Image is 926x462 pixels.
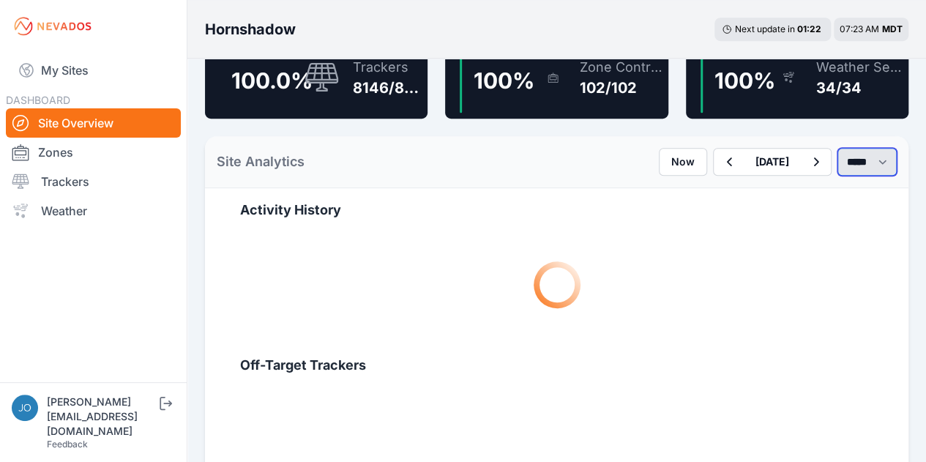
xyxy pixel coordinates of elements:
[6,167,181,196] a: Trackers
[205,37,427,119] a: 100.0%Trackers8146/8149
[231,67,313,94] span: 100.0 %
[205,10,296,48] nav: Breadcrumb
[12,15,94,38] img: Nevados
[882,23,903,34] span: MDT
[474,67,534,94] span: 100 %
[735,23,795,34] span: Next update in
[445,37,668,119] a: 100%Zone Controllers102/102
[714,67,775,94] span: 100 %
[12,395,38,421] img: jos@nevados.solar
[6,138,181,167] a: Zones
[659,148,707,176] button: Now
[6,53,181,88] a: My Sites
[686,37,908,119] a: 100%Weather Sensors34/34
[797,23,824,35] div: 01 : 22
[47,395,157,439] div: [PERSON_NAME][EMAIL_ADDRESS][DOMAIN_NAME]
[217,152,305,172] h2: Site Analytics
[353,57,422,78] div: Trackers
[840,23,879,34] span: 07:23 AM
[240,355,873,376] h2: Off-Target Trackers
[353,78,422,98] div: 8146/8149
[240,200,873,220] h2: Activity History
[6,108,181,138] a: Site Overview
[6,196,181,226] a: Weather
[580,57,662,78] div: Zone Controllers
[205,19,296,40] h3: Hornshadow
[815,78,903,98] div: 34/34
[580,78,662,98] div: 102/102
[815,57,903,78] div: Weather Sensors
[744,149,801,175] button: [DATE]
[47,439,88,450] a: Feedback
[6,94,70,106] span: DASHBOARD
